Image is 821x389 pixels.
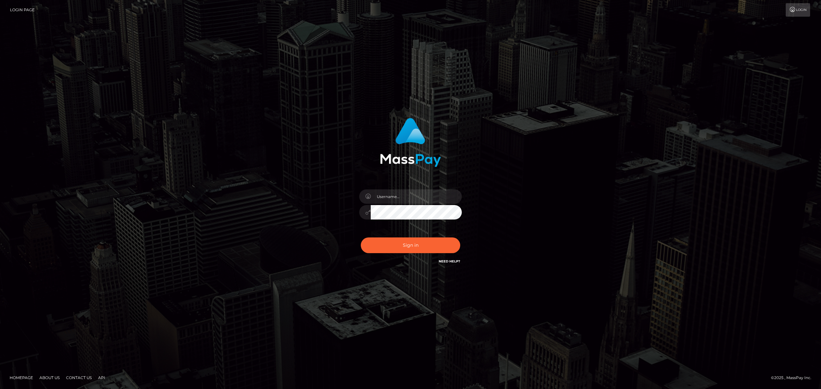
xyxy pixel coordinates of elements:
[361,237,460,253] button: Sign in
[7,373,36,383] a: Homepage
[439,259,460,263] a: Need Help?
[63,373,94,383] a: Contact Us
[96,373,108,383] a: API
[786,3,810,17] a: Login
[37,373,62,383] a: About Us
[371,189,462,204] input: Username...
[380,118,441,167] img: MassPay Login
[10,3,35,17] a: Login Page
[771,374,816,381] div: © 2025 , MassPay Inc.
